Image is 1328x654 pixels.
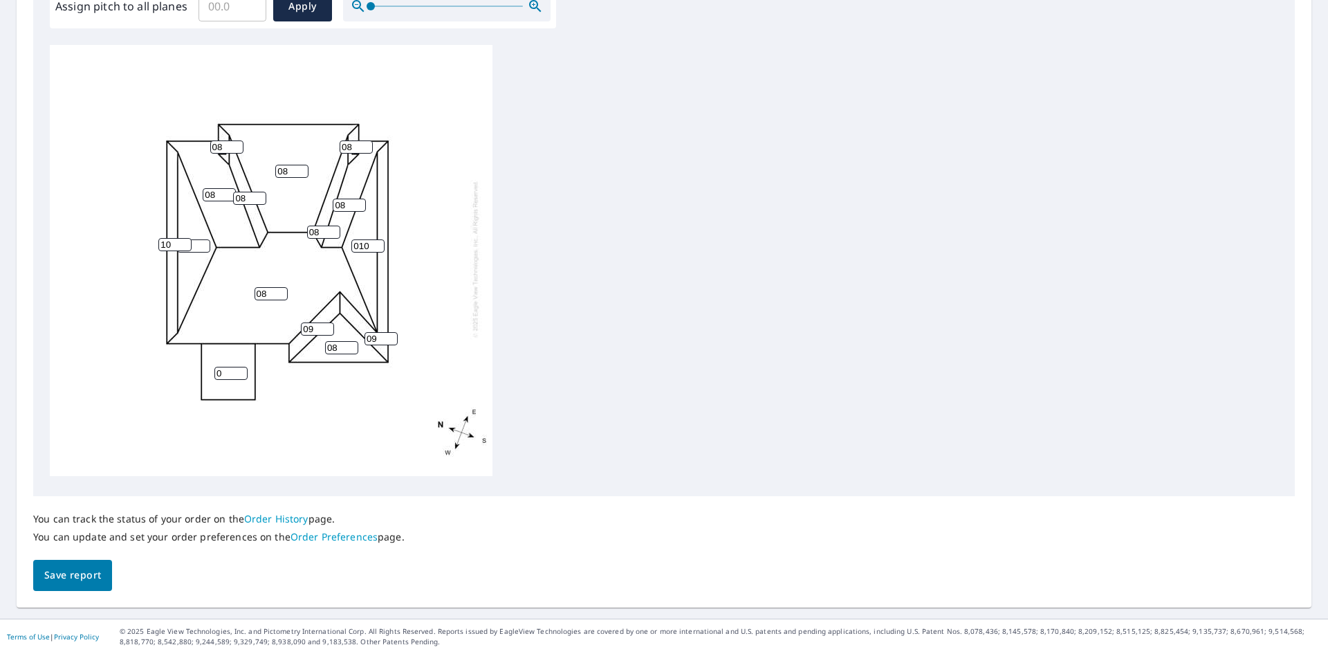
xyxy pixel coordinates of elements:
p: © 2025 Eagle View Technologies, Inc. and Pictometry International Corp. All Rights Reserved. Repo... [120,626,1321,647]
a: Order Preferences [290,530,378,543]
button: Save report [33,560,112,591]
span: Save report [44,567,101,584]
a: Order History [244,512,308,525]
a: Privacy Policy [54,632,99,642]
p: You can track the status of your order on the page. [33,513,405,525]
a: Terms of Use [7,632,50,642]
p: You can update and set your order preferences on the page. [33,531,405,543]
p: | [7,633,99,641]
